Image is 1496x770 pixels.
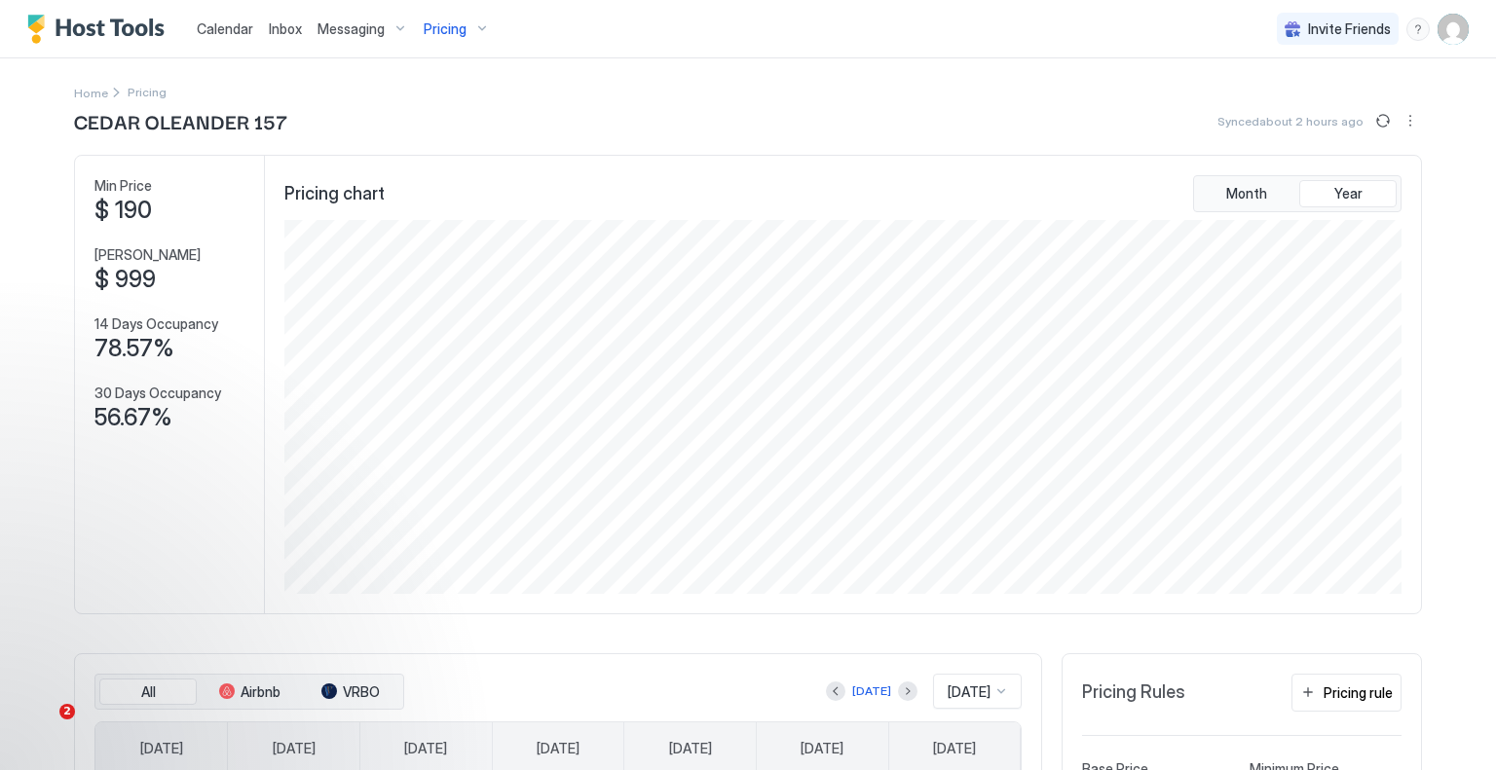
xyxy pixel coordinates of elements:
[94,315,218,333] span: 14 Days Occupancy
[852,682,891,700] div: [DATE]
[849,679,894,703] button: [DATE]
[801,740,843,757] span: [DATE]
[284,183,385,205] span: Pricing chart
[669,740,712,757] span: [DATE]
[19,704,66,751] iframe: Intercom live chat
[94,265,156,294] span: $ 999
[1371,109,1395,132] button: Sync prices
[1291,674,1402,712] button: Pricing rule
[1226,185,1267,202] span: Month
[15,581,404,717] iframe: Intercom notifications message
[94,385,221,402] span: 30 Days Occupancy
[197,20,253,37] span: Calendar
[424,20,467,38] span: Pricing
[94,334,174,363] span: 78.57%
[1334,185,1363,202] span: Year
[826,681,845,701] button: Previous month
[27,15,173,44] a: Host Tools Logo
[273,740,316,757] span: [DATE]
[1217,114,1364,128] span: Synced about 2 hours ago
[1299,180,1397,207] button: Year
[1198,180,1295,207] button: Month
[933,740,976,757] span: [DATE]
[94,196,152,225] span: $ 190
[1399,109,1422,132] button: More options
[404,740,447,757] span: [DATE]
[74,82,108,102] div: Breadcrumb
[128,85,167,99] span: Breadcrumb
[74,82,108,102] a: Home
[318,20,385,38] span: Messaging
[1399,109,1422,132] div: menu
[94,246,201,264] span: [PERSON_NAME]
[1406,18,1430,41] div: menu
[1082,681,1185,704] span: Pricing Rules
[1324,682,1393,703] div: Pricing rule
[74,86,108,100] span: Home
[948,683,991,701] span: [DATE]
[140,740,183,757] span: [DATE]
[269,20,302,37] span: Inbox
[269,18,302,39] a: Inbox
[1438,14,1469,45] div: User profile
[537,740,580,757] span: [DATE]
[898,681,917,701] button: Next month
[1308,20,1391,38] span: Invite Friends
[74,106,287,135] span: CEDAR OLEANDER 157
[94,177,152,195] span: Min Price
[59,704,75,719] span: 2
[1193,175,1402,212] div: tab-group
[94,403,172,432] span: 56.67%
[197,18,253,39] a: Calendar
